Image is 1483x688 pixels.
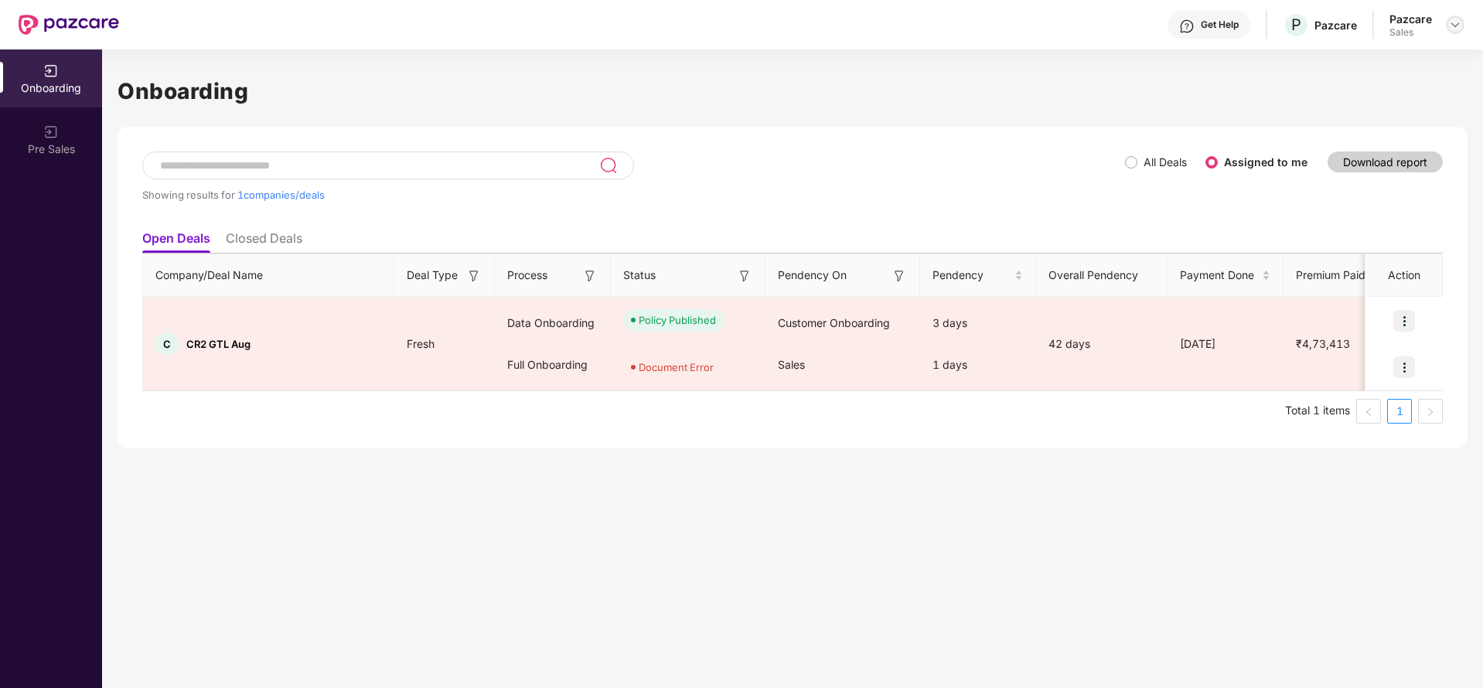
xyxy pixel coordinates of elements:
[1364,407,1373,417] span: left
[639,312,716,328] div: Policy Published
[1284,337,1362,350] span: ₹4,73,413
[920,254,1036,297] th: Pendency
[43,124,59,140] img: svg+xml;base64,PHN2ZyB3aWR0aD0iMjAiIGhlaWdodD0iMjAiIHZpZXdCb3g9IjAgMCAyMCAyMCIgZmlsbD0ibm9uZSIgeG...
[1168,335,1284,353] div: [DATE]
[1393,310,1415,332] img: icon
[466,268,482,284] img: svg+xml;base64,PHN2ZyB3aWR0aD0iMTYiIGhlaWdodD0iMTYiIHZpZXdCb3g9IjAgMCAxNiAxNiIgZmlsbD0ibm9uZSIgeG...
[1387,399,1412,424] li: 1
[623,267,656,284] span: Status
[639,359,714,375] div: Document Error
[142,230,210,253] li: Open Deals
[237,189,325,201] span: 1 companies/deals
[495,302,611,344] div: Data Onboarding
[582,268,598,284] img: svg+xml;base64,PHN2ZyB3aWR0aD0iMTYiIGhlaWdodD0iMTYiIHZpZXdCb3g9IjAgMCAxNiAxNiIgZmlsbD0ibm9uZSIgeG...
[737,268,752,284] img: svg+xml;base64,PHN2ZyB3aWR0aD0iMTYiIGhlaWdodD0iMTYiIHZpZXdCb3g9IjAgMCAxNiAxNiIgZmlsbD0ibm9uZSIgeG...
[1418,399,1443,424] li: Next Page
[142,189,1125,201] div: Showing results for
[1426,407,1435,417] span: right
[1328,152,1443,172] button: Download report
[778,358,805,371] span: Sales
[394,337,447,350] span: Fresh
[495,344,611,386] div: Full Onboarding
[1356,399,1381,424] button: left
[1314,18,1357,32] div: Pazcare
[1168,254,1284,297] th: Payment Done
[778,316,890,329] span: Customer Onboarding
[155,332,179,356] div: C
[1291,15,1301,34] span: P
[1449,19,1461,31] img: svg+xml;base64,PHN2ZyBpZD0iRHJvcGRvd24tMzJ4MzIiIHhtbG5zPSJodHRwOi8vd3d3LnczLm9yZy8yMDAwL3N2ZyIgd2...
[1036,335,1168,353] div: 42 days
[407,267,458,284] span: Deal Type
[226,230,302,253] li: Closed Deals
[1356,399,1381,424] li: Previous Page
[118,74,1468,108] h1: Onboarding
[1285,399,1350,424] li: Total 1 items
[1201,19,1239,31] div: Get Help
[1224,155,1307,169] label: Assigned to me
[920,344,1036,386] div: 1 days
[892,268,907,284] img: svg+xml;base64,PHN2ZyB3aWR0aD0iMTYiIGhlaWdodD0iMTYiIHZpZXdCb3g9IjAgMCAxNiAxNiIgZmlsbD0ibm9uZSIgeG...
[1389,12,1432,26] div: Pazcare
[1180,267,1259,284] span: Payment Done
[1393,356,1415,378] img: icon
[1388,400,1411,423] a: 1
[599,156,617,175] img: svg+xml;base64,PHN2ZyB3aWR0aD0iMjQiIGhlaWdodD0iMjUiIHZpZXdCb3g9IjAgMCAyNCAyNSIgZmlsbD0ibm9uZSIgeG...
[1365,254,1443,297] th: Action
[507,267,547,284] span: Process
[43,63,59,79] img: svg+xml;base64,PHN2ZyB3aWR0aD0iMjAiIGhlaWdodD0iMjAiIHZpZXdCb3g9IjAgMCAyMCAyMCIgZmlsbD0ibm9uZSIgeG...
[143,254,394,297] th: Company/Deal Name
[920,302,1036,344] div: 3 days
[19,15,119,35] img: New Pazcare Logo
[1036,254,1168,297] th: Overall Pendency
[1144,155,1187,169] label: All Deals
[1179,19,1195,34] img: svg+xml;base64,PHN2ZyBpZD0iSGVscC0zMngzMiIgeG1sbnM9Imh0dHA6Ly93d3cudzMub3JnLzIwMDAvc3ZnIiB3aWR0aD...
[1389,26,1432,39] div: Sales
[778,267,847,284] span: Pendency On
[932,267,1011,284] span: Pendency
[1284,254,1384,297] th: Premium Paid
[186,338,251,350] span: CR2 GTL Aug
[1418,399,1443,424] button: right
